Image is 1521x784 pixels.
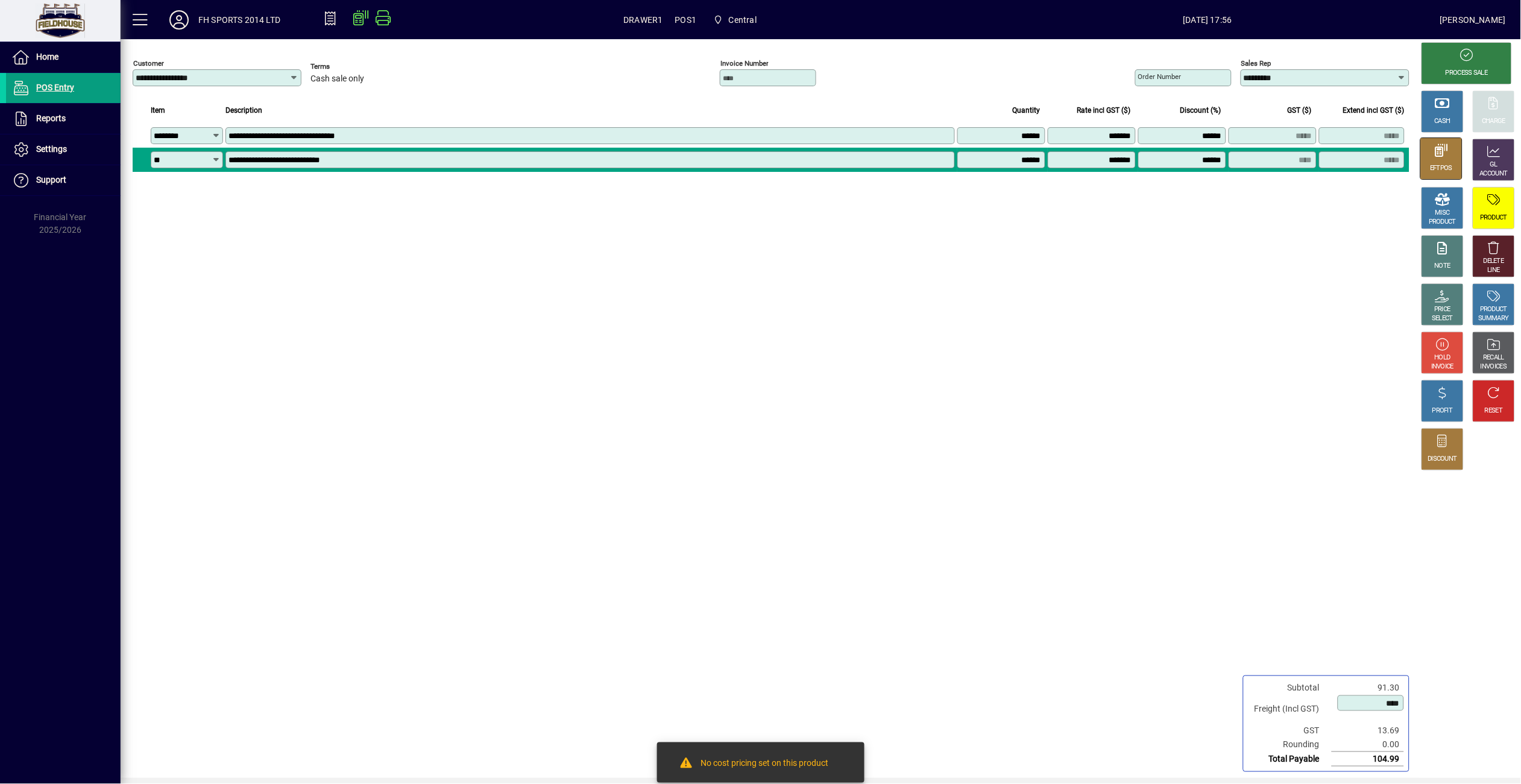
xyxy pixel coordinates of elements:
td: GST [1249,724,1332,738]
td: 104.99 [1332,752,1404,767]
div: CHARGE [1482,117,1506,126]
mat-label: Customer [133,59,164,68]
a: Settings [6,134,121,165]
td: Total Payable [1249,752,1332,767]
span: Quantity [1013,104,1041,117]
span: Rate incl GST ($) [1077,104,1131,117]
div: FH SPORTS 2014 LTD [198,10,280,30]
div: GL [1490,160,1498,169]
mat-label: Sales rep [1241,59,1271,68]
div: RECALL [1484,353,1505,362]
span: POS Entry [36,83,74,92]
span: Extend incl GST ($) [1343,104,1405,117]
mat-label: Order number [1138,72,1182,81]
span: DRAWER1 [623,10,663,30]
div: LINE [1488,266,1500,275]
td: 13.69 [1332,724,1404,738]
div: ACCOUNT [1480,169,1508,179]
div: HOLD [1435,353,1450,362]
a: Home [6,42,121,72]
div: SELECT [1432,314,1453,323]
div: CASH [1435,117,1450,126]
div: SUMMARY [1479,314,1509,323]
mat-label: Invoice number [720,59,769,68]
div: PROFIT [1432,406,1453,416]
div: PRODUCT [1480,305,1507,314]
button: Profile [160,9,198,31]
span: Terms [310,63,383,71]
span: Cash sale only [310,74,364,84]
div: DELETE [1484,257,1504,266]
span: Item [151,104,165,117]
div: PRODUCT [1480,213,1507,223]
div: RESET [1485,406,1503,416]
a: Support [6,165,121,195]
div: PRICE [1435,305,1451,314]
span: Central [729,10,757,30]
a: Reports [6,104,121,134]
div: No cost pricing set on this product [701,757,829,771]
span: Support [36,175,66,185]
td: 0.00 [1332,738,1404,752]
span: Home [36,52,58,62]
div: NOTE [1435,262,1450,271]
span: Discount (%) [1180,104,1221,117]
div: INVOICES [1481,362,1507,371]
div: INVOICE [1431,362,1453,371]
td: Freight (Incl GST) [1249,695,1332,724]
td: Subtotal [1249,681,1332,695]
div: EFTPOS [1431,164,1453,173]
td: Rounding [1249,738,1332,752]
span: [DATE] 17:56 [975,10,1440,30]
span: Settings [36,144,67,154]
span: POS1 [675,10,697,30]
div: PROCESS SALE [1446,69,1488,78]
td: 91.30 [1332,681,1404,695]
div: DISCOUNT [1428,455,1457,464]
span: Description [225,104,262,117]
span: GST ($) [1288,104,1312,117]
span: Reports [36,113,66,123]
div: MISC [1435,209,1450,218]
div: [PERSON_NAME] [1440,10,1506,30]
div: PRODUCT [1429,218,1456,227]
span: Central [708,9,761,31]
